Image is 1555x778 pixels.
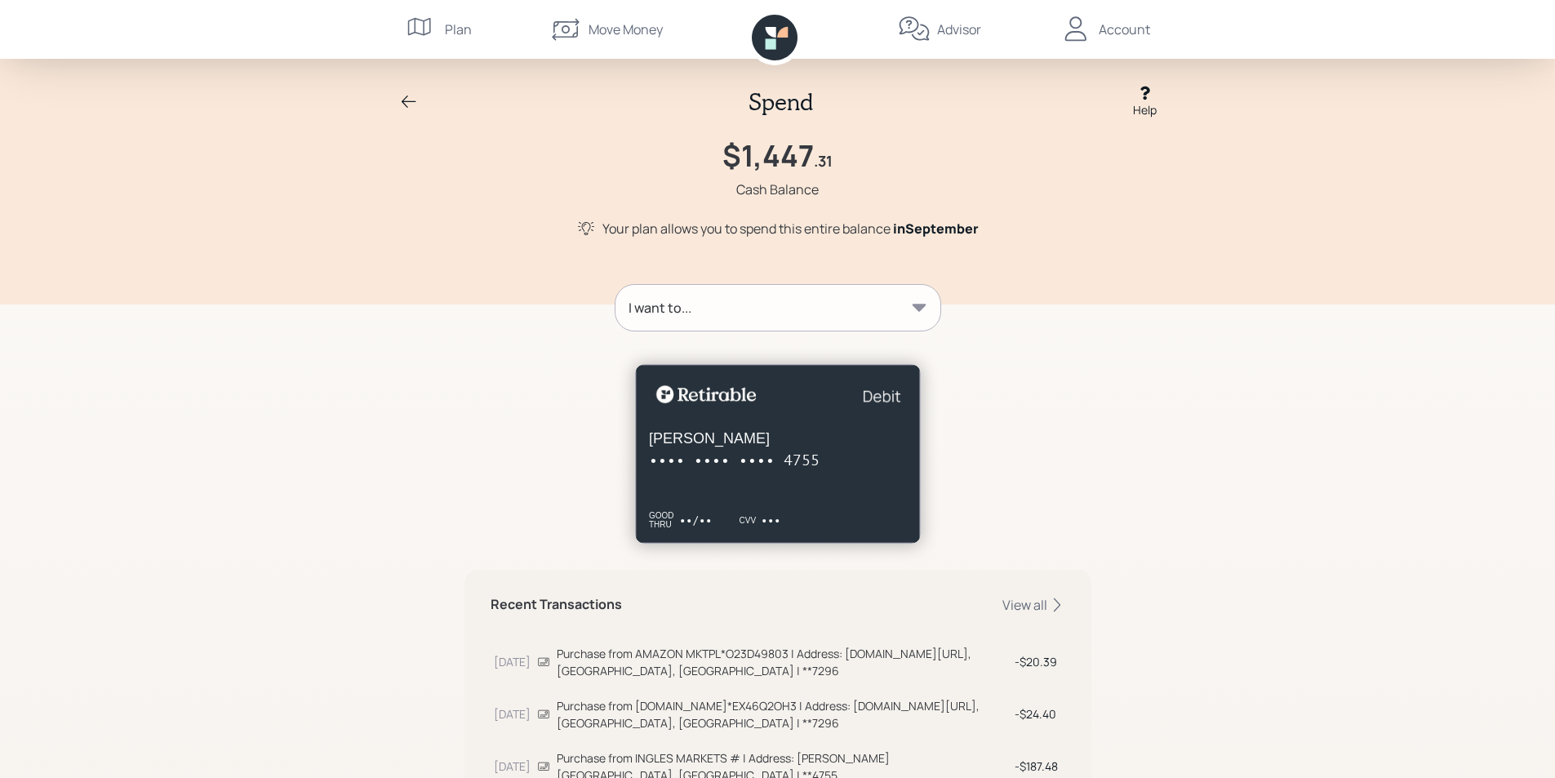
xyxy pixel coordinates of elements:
div: Help [1133,101,1157,118]
h4: .31 [814,153,833,171]
div: Purchase from [DOMAIN_NAME]*EX46Q2OH3 | Address: [DOMAIN_NAME][URL], [GEOGRAPHIC_DATA], [GEOGRAPH... [557,697,1008,731]
div: Advisor [937,20,981,39]
div: [DATE] [494,705,531,722]
span: in September [893,220,979,238]
div: Account [1099,20,1150,39]
div: $187.48 [1015,758,1062,775]
div: Move Money [589,20,663,39]
div: $24.40 [1015,705,1062,722]
div: View all [1002,596,1065,614]
div: $20.39 [1015,653,1062,670]
h2: Spend [749,88,813,116]
div: I want to... [629,298,691,318]
h5: Recent Transactions [491,597,622,612]
div: Cash Balance [736,180,819,199]
div: Purchase from AMAZON MKTPL*O23D49803 | Address: [DOMAIN_NAME][URL], [GEOGRAPHIC_DATA], [GEOGRAPHI... [557,645,1008,679]
div: [DATE] [494,758,531,775]
div: Your plan allows you to spend this entire balance [602,219,979,238]
div: [DATE] [494,653,531,670]
h1: $1,447 [722,138,814,173]
div: Plan [445,20,472,39]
